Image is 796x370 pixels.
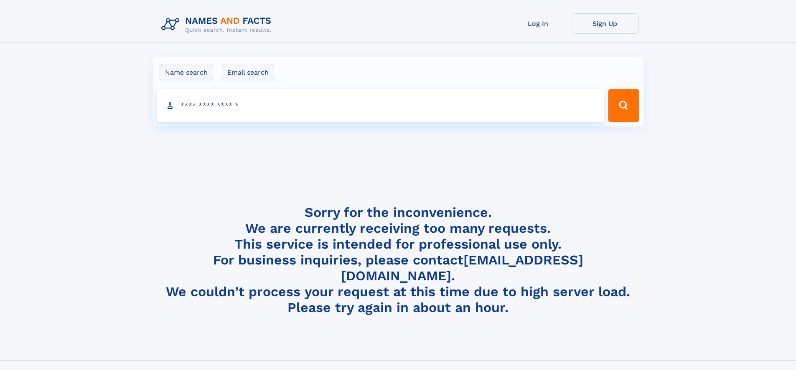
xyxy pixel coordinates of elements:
[222,64,274,81] label: Email search
[157,89,605,122] input: search input
[158,13,278,36] img: Logo Names and Facts
[608,89,639,122] button: Search Button
[160,64,213,81] label: Name search
[341,252,583,284] a: [EMAIL_ADDRESS][DOMAIN_NAME]
[572,13,638,34] a: Sign Up
[158,204,638,316] h4: Sorry for the inconvenience. We are currently receiving too many requests. This service is intend...
[505,13,572,34] a: Log In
